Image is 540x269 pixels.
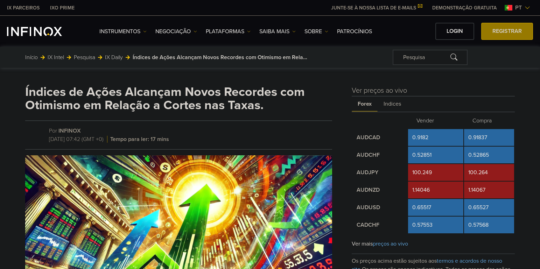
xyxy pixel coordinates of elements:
span: pt [512,3,525,12]
td: AUDCAD [352,129,407,146]
span: Por [49,127,57,134]
a: Instrumentos [99,27,147,36]
span: Índices de Ações Alcançam Novos Recordes com Otimismo em Relação a Cortes nas Taxas. [133,53,308,62]
td: AUDCHF [352,147,407,163]
a: PLATAFORMAS [206,27,251,36]
td: 0.9182 [408,129,463,146]
td: 0.52851 [408,147,463,163]
td: 1.14046 [408,182,463,198]
td: CADCHF [352,217,407,233]
td: AUDJPY [352,164,407,181]
td: 1.14067 [464,182,514,198]
a: INFINOX [58,127,81,134]
th: Compra [464,113,514,128]
a: Login [435,23,474,40]
td: 0.91837 [464,129,514,146]
img: arrow-right [67,55,71,59]
a: Patrocínios [337,27,372,36]
a: Pesquisa [74,53,95,62]
td: 0.65527 [464,199,514,216]
td: 0.52865 [464,147,514,163]
a: Registrar [481,23,533,40]
div: Pesquisa [393,50,468,65]
img: arrow-right [126,55,130,59]
h4: Ver preços ao vivo [352,85,515,96]
a: Saiba mais [259,27,296,36]
a: INFINOX Logo [7,27,78,36]
a: IX Intel [48,53,64,62]
span: preços ao vivo [373,240,408,247]
th: Vender [408,113,463,128]
a: INFINOX [45,4,80,12]
a: NEGOCIAÇÃO [155,27,197,36]
td: 100.264 [464,164,514,181]
td: 100.249 [408,164,463,181]
h1: Índices de Ações Alcançam Novos Recordes com Otimismo em Relação a Cortes nas Taxas. [25,85,332,112]
td: AUDUSD [352,199,407,216]
a: JUNTE-SE À NOSSA LISTA DE E-MAILS [326,5,427,11]
td: 0.57553 [408,217,463,233]
span: Indices [378,97,407,112]
td: 0.57568 [464,217,514,233]
img: arrow-right [98,55,102,59]
a: INFINOX MENU [427,4,502,12]
td: AUDNZD [352,182,407,198]
td: 0.65517 [408,199,463,216]
span: Tempo para ler: 17 mins [109,136,169,143]
a: INFINOX [2,4,45,12]
span: [DATE] 07:42 (GMT +0) [49,136,107,143]
img: arrow-right [41,55,45,59]
a: IX Daily [105,53,123,62]
div: Ver mais [352,234,515,254]
span: Forex [352,97,378,112]
a: Início [25,53,38,62]
a: SOBRE [304,27,328,36]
